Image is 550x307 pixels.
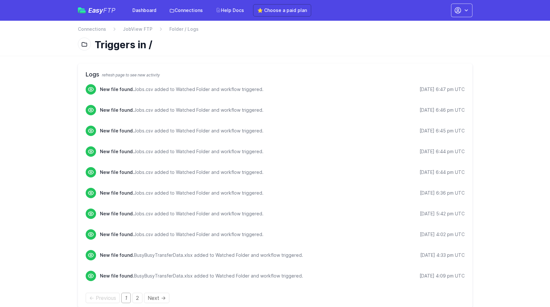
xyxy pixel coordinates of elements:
[100,107,263,113] p: Jobs.csv added to Watched Folder and workflow triggered.
[86,294,465,302] div: Pagination
[212,5,248,16] a: Help Docs
[420,190,465,196] div: [DATE] 6:36 pm UTC
[420,231,465,238] div: [DATE] 4:02 pm UTC
[100,148,263,155] p: Jobs.csv added to Watched Folder and workflow triggered.
[420,252,465,258] div: [DATE] 4:33 pm UTC
[100,107,134,113] span: New file found.
[420,210,465,217] div: [DATE] 5:42 pm UTC
[144,293,169,303] a: Next page
[123,26,153,32] a: JobView FTP
[420,86,465,93] div: [DATE] 6:47 pm UTC
[165,5,207,16] a: Connections
[86,70,465,79] h2: Logs
[100,128,263,134] p: Jobs.csv added to Watched Folder and workflow triggered.
[100,190,263,196] p: Jobs.csv added to Watched Folder and workflow triggered.
[100,210,263,217] p: Jobs.csv added to Watched Folder and workflow triggered.
[100,169,134,175] span: New file found.
[420,273,465,279] div: [DATE] 4:09 pm UTC
[100,252,134,258] span: New file found.
[420,148,465,155] div: [DATE] 6:44 pm UTC
[100,128,134,133] span: New file found.
[169,26,199,32] span: Folder / Logs
[95,39,467,51] h1: Triggers in /
[100,252,303,258] p: BusyBusyTransferData.xlsx added to Watched Folder and workflow triggered.
[100,86,263,93] p: Jobs.csv added to Watched Folder and workflow triggered.
[100,86,134,92] span: New file found.
[86,293,120,303] span: Previous page
[128,5,160,16] a: Dashboard
[253,4,311,17] a: ⭐ Choose a paid plan
[100,273,134,279] span: New file found.
[121,293,131,303] em: Page 1
[100,190,134,196] span: New file found.
[100,169,263,176] p: Jobs.csv added to Watched Folder and workflow triggered.
[88,7,116,14] span: Easy
[420,107,465,113] div: [DATE] 6:46 pm UTC
[100,149,134,154] span: New file found.
[102,73,160,77] span: refresh page to see new activity
[100,273,303,279] p: BusyBusyTransferData.xlsx added to Watched Folder and workflow triggered.
[78,26,472,36] nav: Breadcrumb
[100,232,134,237] span: New file found.
[132,293,142,303] a: Page 2
[420,169,465,176] div: [DATE] 6:44 pm UTC
[100,231,263,238] p: Jobs.csv added to Watched Folder and workflow triggered.
[78,26,106,32] a: Connections
[78,7,116,14] a: EasyFTP
[420,128,465,134] div: [DATE] 6:45 pm UTC
[103,6,116,14] span: FTP
[78,7,86,13] img: easyftp_logo.png
[100,211,134,216] span: New file found.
